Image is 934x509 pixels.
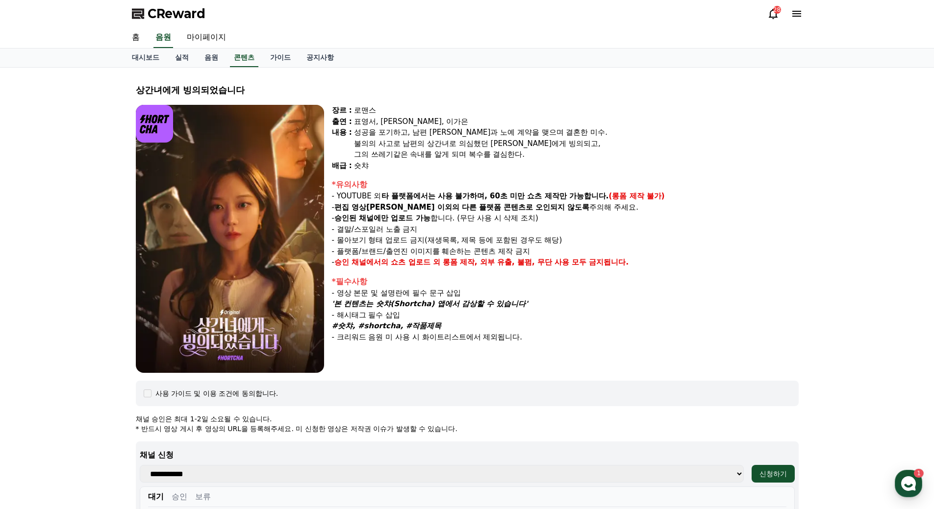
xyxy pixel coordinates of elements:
[195,491,211,503] button: 보류
[354,160,799,171] div: 숏챠
[354,127,799,138] div: 성공을 포기하고, 남편 [PERSON_NAME]과 노예 계약을 맺으며 결혼한 미수.
[136,424,799,434] p: * 반드시 영상 게시 후 영상의 URL을 등록해주세요. 미 신청한 영상은 저작권 이슈가 발생할 수 있습니다.
[334,203,459,212] strong: 편집 영상[PERSON_NAME] 이외의
[767,8,779,20] a: 28
[332,276,799,288] div: *필수사항
[136,105,324,373] img: video
[354,116,799,127] div: 표영서, [PERSON_NAME], 이가은
[332,127,352,160] div: 내용 :
[140,449,795,461] p: 채널 신청
[132,6,205,22] a: CReward
[153,27,173,48] a: 음원
[332,310,799,321] p: - 해시태그 필수 삽입
[155,388,278,398] div: 사용 가이드 및 이용 조건에 동의합니다.
[167,48,197,67] a: 실적
[332,332,799,343] p: - 크리워드 음원 미 사용 시 화이트리스트에서 제외됩니다.
[179,27,234,48] a: 마이페이지
[148,491,164,503] button: 대기
[332,105,352,116] div: 장르 :
[332,246,799,257] p: - 플랫폼/브랜드/출연진 이미지를 훼손하는 콘텐츠 제작 금지
[773,6,781,14] div: 28
[136,83,799,97] div: 상간녀에게 빙의되었습니다
[759,469,787,479] div: 신청하기
[443,258,629,267] strong: 롱폼 제작, 외부 유출, 불펌, 무단 사용 모두 금지됩니다.
[136,105,174,143] img: logo
[354,105,799,116] div: 로맨스
[462,203,590,212] strong: 다른 플랫폼 콘텐츠로 오인되지 않도록
[332,299,528,308] em: '본 컨텐츠는 숏챠(Shortcha) 앱에서 감상할 수 있습니다'
[334,258,440,267] strong: 승인 채널에서의 쇼츠 업로드 외
[332,288,799,299] p: - 영상 본문 및 설명란에 필수 문구 삽입
[136,414,799,424] p: 채널 승인은 최대 1-2일 소요될 수 있습니다.
[752,465,795,483] button: 신청하기
[332,191,799,202] p: - YOUTUBE 외
[299,48,342,67] a: 공지사항
[381,192,609,200] strong: 타 플랫폼에서는 사용 불가하며, 60초 미만 쇼츠 제작만 가능합니다.
[332,213,799,224] p: - 합니다. (무단 사용 시 삭제 조치)
[354,149,799,160] div: 그의 쓰레기같은 속내를 알게 되며 복수를 결심한다.
[148,6,205,22] span: CReward
[609,192,665,200] strong: (롱폼 제작 불가)
[332,321,442,330] em: #숏챠, #shortcha, #작품제목
[332,224,799,235] p: - 결말/스포일러 노출 금지
[334,214,430,222] strong: 승인된 채널에만 업로드 가능
[332,202,799,213] p: - 주의해 주세요.
[332,257,799,268] p: -
[197,48,226,67] a: 음원
[332,235,799,246] p: - 몰아보기 형태 업로드 금지(재생목록, 제목 등에 포함된 경우도 해당)
[124,48,167,67] a: 대시보드
[332,179,799,191] div: *유의사항
[230,48,258,67] a: 콘텐츠
[354,138,799,149] div: 불의의 사고로 남편의 상간녀로 의심했던 [PERSON_NAME]에게 빙의되고,
[332,116,352,127] div: 출연 :
[172,491,187,503] button: 승인
[262,48,299,67] a: 가이드
[124,27,148,48] a: 홈
[332,160,352,171] div: 배급 :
